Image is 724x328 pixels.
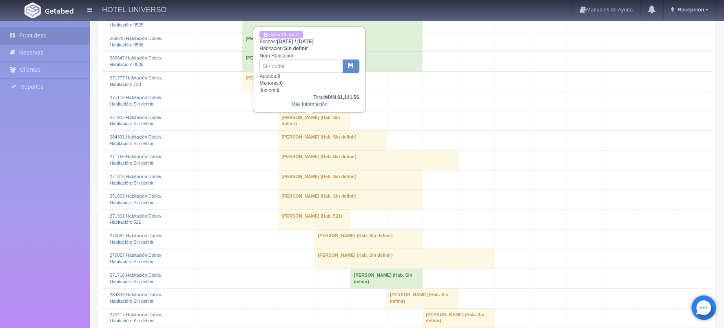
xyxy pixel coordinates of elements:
h4: HOTEL UNIVERSO [102,4,166,14]
b: [DATE] / [DATE] [277,39,314,44]
a: 271901 Habitación Doble/Habitación: 521 [110,214,162,225]
td: [PERSON_NAME] (Hab. Sin definir) [278,150,458,170]
td: [PERSON_NAME] (Hab. Sin definir) [314,249,495,269]
a: 264333 Habitación Doble/Habitación: Sin definir [110,292,162,304]
a: 271603 Habitación Doble/Habitación: Sin definir [110,194,162,205]
b: Sin definir [284,46,308,51]
td: [PERSON_NAME] (Hab. Sin definir) [314,229,423,249]
div: Total: [259,94,359,101]
a: 271766 Habitación Doble/Habitación: Sin definir [110,154,162,165]
a: 270217 Habitación Doble/Habitación: Sin definir [110,312,162,324]
a: 269647 Habitación Doble/Habitación: 0538 [110,55,162,67]
td: [PERSON_NAME] (Hab. 0536) [242,32,423,52]
a: 271716 Habitación Doble/Habitación: Sin definir [110,273,162,284]
img: Getabed [45,8,73,14]
a: 271118 Habitación Doble/Habitación: Sin definir [110,95,162,106]
td: [PERSON_NAME] (Hab. 0538) [242,52,423,71]
td: [PERSON_NAME] (Hab. Sin definir) [386,288,458,308]
a: 271777 Habitación Doble/Habitación: 738 [110,75,162,87]
a: 270027 Habitación Doble/Habitación: Sin definir [110,253,162,264]
a: 271816 Habitación Doble/Habitación: Sin definir [110,174,162,185]
a: 271902 Habitación Doble/Habitación: Sin definir [110,115,162,126]
b: MXN $1,141.56 [325,95,359,100]
a: 264331 Habitación Doble/Habitación: Sin definir [110,134,162,146]
span: Recepcion [675,7,704,13]
a: Hacer Check-in [259,31,303,39]
td: [PERSON_NAME] (Hab. Sin definir) [278,170,423,189]
td: [PERSON_NAME] (Hab. Sin definir) [278,190,423,209]
a: 270082 Habitación Doble/Habitación: Sin definir [110,233,162,244]
img: Getabed [24,2,41,18]
b: 3 [277,73,280,79]
td: [PERSON_NAME] (Hab. 738) [242,71,350,91]
b: 0 [280,80,283,86]
a: 269646 Habitación Doble/Habitación: 0536 [110,36,162,47]
div: Fechas: Habitación: Núm Habitación: Adultos: Menores: Juniors: [254,27,365,112]
b: 0 [277,88,279,93]
td: [PERSON_NAME] (Hab. Sin definir) [423,308,495,328]
td: [PERSON_NAME] (Hab. Sin definir) [350,269,423,288]
td: [PERSON_NAME] (Hab. Sin definir) [278,111,350,130]
td: [PERSON_NAME] (Hab. Sin definir) [278,131,386,150]
input: Sin definir [259,59,343,73]
td: [PERSON_NAME] (Hab. 521) [278,209,350,229]
td: [PERSON_NAME] (Hab. 0525) [242,12,423,32]
a: Más Información [291,101,328,107]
